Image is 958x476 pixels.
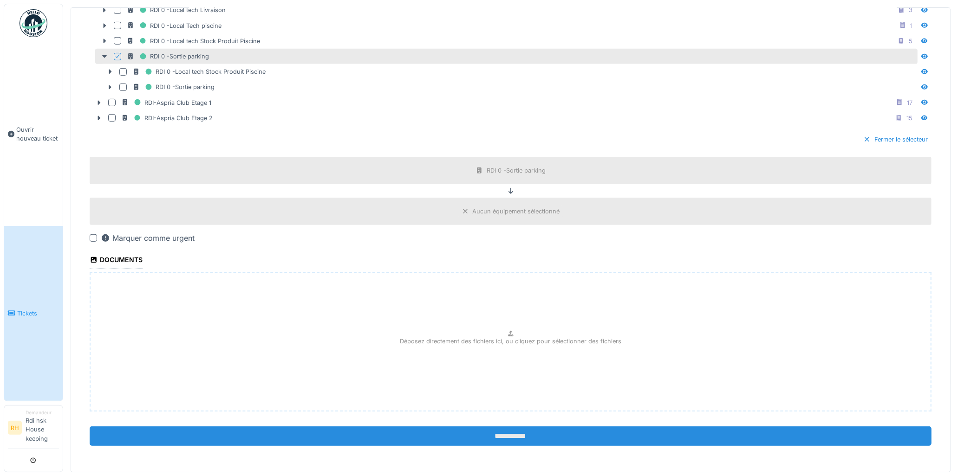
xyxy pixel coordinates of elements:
div: RDI 0 -Sortie parking [132,81,215,93]
div: 3 [909,6,912,14]
div: RDI 0 -Sortie parking [487,166,546,175]
div: RDI 0 -Local tech Livraison [127,4,226,16]
a: Tickets [4,226,63,401]
div: RDI 0 -Sortie parking [127,51,209,62]
div: 15 [906,114,912,122]
div: RDI 0 -Local Tech piscine [127,20,222,32]
a: RH DemandeurRdi hsk House keeping [8,409,59,449]
p: Déposez directement des fichiers ici, ou cliquez pour sélectionner des fichiers [400,337,621,346]
div: RDI-Aspria Club Etage 2 [121,112,213,124]
span: Tickets [17,309,59,318]
div: 17 [907,98,912,107]
div: Marquer comme urgent [101,232,195,244]
img: Badge_color-CXgf-gQk.svg [20,9,47,37]
div: 5 [909,37,912,45]
div: RDI-Aspria Club Etage 1 [121,97,211,109]
div: Demandeur [26,409,59,416]
span: Ouvrir nouveau ticket [16,125,59,143]
div: RDI 0 -Local tech Stock Produit Piscine [127,35,260,47]
div: Documents [90,253,143,269]
a: Ouvrir nouveau ticket [4,42,63,226]
div: RDI 0 -Local tech Stock Produit Piscine [132,66,266,77]
div: Aucun équipement sélectionné [473,207,560,216]
li: Rdi hsk House keeping [26,409,59,447]
li: RH [8,421,22,435]
div: 1 [910,21,912,30]
div: Fermer le sélecteur [860,133,932,146]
